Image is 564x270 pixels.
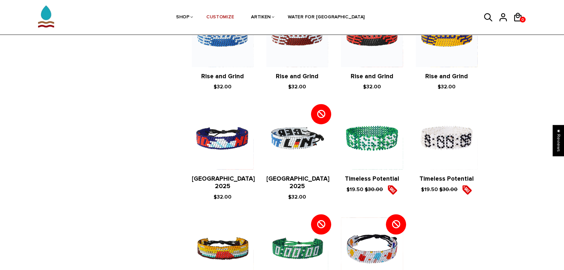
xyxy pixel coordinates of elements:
[206,0,234,35] a: CUSTOMIZE
[365,186,383,193] s: $30.00
[345,175,399,183] a: Timeless Potential
[192,175,255,190] a: [GEOGRAPHIC_DATA] 2025
[425,73,468,80] a: Rise and Grind
[419,175,474,183] a: Timeless Potential
[214,194,232,200] span: $32.00
[462,185,472,195] img: sale5.png
[520,17,526,22] a: 0
[276,73,318,80] a: Rise and Grind
[553,125,564,156] div: Click to open Judge.me floating reviews tab
[176,0,190,35] a: SHOP
[421,186,438,193] span: $19.50
[346,186,363,193] span: $19.50
[388,185,397,195] img: sale5.png
[266,175,330,190] a: [GEOGRAPHIC_DATA] 2025
[439,186,458,193] s: $30.00
[288,83,306,90] span: $32.00
[214,83,232,90] span: $32.00
[520,16,526,24] span: 0
[363,83,381,90] span: $32.00
[350,73,393,80] a: Rise and Grind
[438,83,456,90] span: $32.00
[201,73,244,80] a: Rise and Grind
[288,194,306,200] span: $32.00
[251,0,271,35] a: ARTIKEN
[288,0,365,35] a: WATER FOR [GEOGRAPHIC_DATA]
